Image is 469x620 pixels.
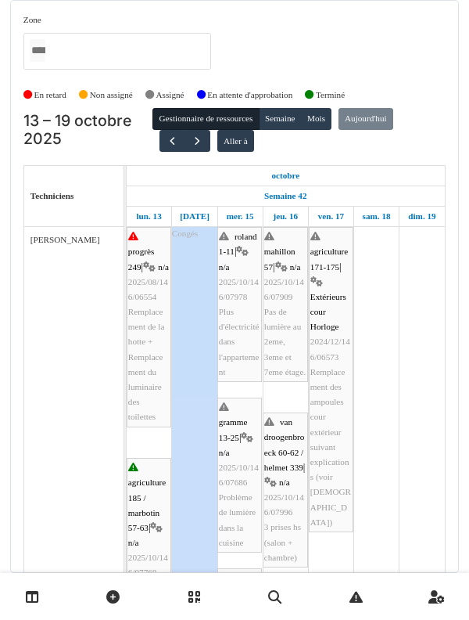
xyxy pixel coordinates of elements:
[267,166,303,186] a: 13 octobre 2025
[30,235,100,244] span: [PERSON_NAME]
[90,88,133,102] label: Non assigné
[128,229,170,424] div: |
[264,417,305,472] span: van droogenbroeck 60-62 / helmet 339
[310,229,352,530] div: |
[159,130,185,153] button: Précédent
[34,88,66,102] label: En retard
[269,207,302,226] a: 16 octobre 2025
[219,417,248,442] span: gramme 13-25
[219,463,259,487] span: 2025/10/146/07686
[219,307,260,377] span: Plus d'électricité dans l'appartement
[219,400,260,550] div: |
[219,448,230,457] span: n/a
[310,367,351,527] span: Remplacement des ampoules cour extérieur suivant explications (voir [DEMOGRAPHIC_DATA])
[184,130,210,153] button: Suivant
[128,307,165,421] span: Remplacement de la hotte + Remplacement du luminaire des toilettes
[279,478,290,487] span: n/a
[316,88,345,102] label: Terminé
[259,108,302,130] button: Semaine
[264,247,295,271] span: mahillon 57
[310,337,350,361] span: 2024/12/146/06573
[314,207,349,226] a: 17 octobre 2025
[207,88,292,102] label: En attente d'approbation
[264,229,306,380] div: |
[219,262,230,272] span: n/a
[264,307,306,377] span: Pas de lumière au 2eme, 3eme et 7eme étage.
[219,229,260,380] div: |
[132,207,165,226] a: 13 octobre 2025
[128,247,155,271] span: progrès 249
[264,492,304,517] span: 2025/10/146/07996
[23,13,41,27] label: Zone
[152,108,259,130] button: Gestionnaire de ressources
[264,415,306,565] div: |
[264,522,301,561] span: 3 prises hs (salon + chambre)
[219,232,257,256] span: roland 1-11
[301,108,332,130] button: Mois
[30,191,74,200] span: Techniciens
[290,262,301,272] span: n/a
[359,207,395,226] a: 18 octobre 2025
[310,292,346,331] span: Extérieurs cour Horloge
[264,277,304,301] span: 2025/10/146/07909
[404,207,439,226] a: 19 octobre 2025
[338,108,393,130] button: Aujourd'hui
[217,130,254,152] button: Aller à
[172,229,199,238] span: Congés
[310,247,348,271] span: agriculture 171-175
[219,277,259,301] span: 2025/10/146/07978
[128,277,168,301] span: 2025/08/146/06554
[128,478,166,532] span: agriculture 185 / marbotin 57-63
[219,492,256,547] span: Problème de lumière dans la cuisine
[223,207,258,226] a: 15 octobre 2025
[23,112,152,149] h2: 13 – 19 octobre 2025
[156,88,184,102] label: Assigné
[158,262,169,272] span: n/a
[30,39,45,62] input: Tous
[260,186,310,206] a: Semaine 42
[128,553,168,577] span: 2025/10/146/07768
[128,538,139,547] span: n/a
[176,207,213,226] a: 14 octobre 2025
